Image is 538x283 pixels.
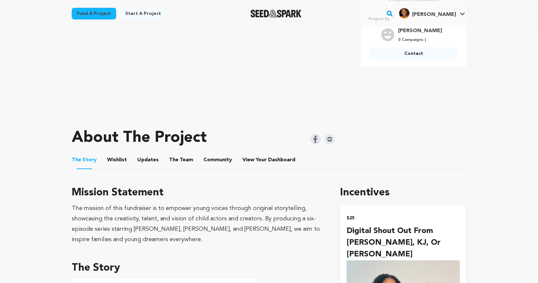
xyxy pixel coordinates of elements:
span: Updates [137,156,159,164]
span: The [169,156,178,164]
img: Seed&Spark IMDB Icon [324,134,335,144]
span: Community [203,156,232,164]
a: Start a project [120,8,166,19]
div: Brian K. B.'s Profile [399,8,456,18]
h3: The Story [72,260,324,276]
a: Goto Olivia Génesis profile [398,27,442,35]
img: user.png [381,28,394,41]
a: Fund a project [72,8,116,19]
img: Seed&Spark Facebook Icon [310,134,321,144]
h4: Digital Shout Out from [PERSON_NAME], KJ, or [PERSON_NAME] [347,225,460,260]
img: Seed&Spark Logo Dark Mode [251,10,301,18]
span: Your [242,156,297,164]
span: Brian K. B.'s Profile [398,7,466,20]
h3: Mission Statement [72,185,324,201]
span: The [72,156,81,164]
span: [PERSON_NAME] [412,12,456,17]
a: ViewYourDashboard [242,156,297,164]
span: Dashboard [268,156,295,164]
h1: About The Project [72,130,207,146]
a: Contact [369,48,459,59]
span: Wishlist [107,156,127,164]
a: Brian K. B.'s Profile [398,7,466,18]
span: Story [72,156,97,164]
p: 0 Campaigns | [398,37,442,43]
a: Seed&Spark Homepage [251,10,301,18]
h2: $25 [347,214,460,223]
div: The mission of this fundraiser is to empower young voices through original storytelling, showcasi... [72,203,324,245]
img: 1a46f5be2efab0a6.jpg [399,8,410,18]
span: Team [169,156,193,164]
h1: Incentives [340,185,466,201]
